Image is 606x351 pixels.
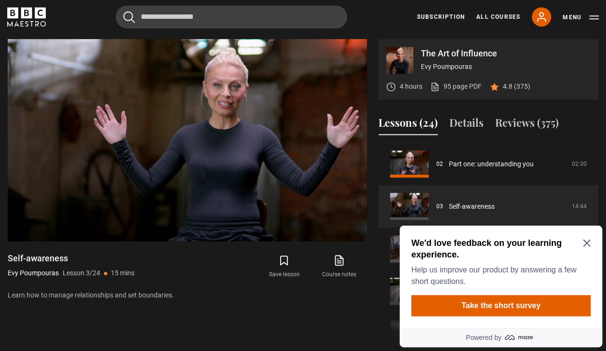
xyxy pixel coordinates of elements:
a: Course notes [312,253,367,281]
svg: BBC Maestro [7,7,46,27]
a: Subscription [417,13,465,21]
p: 15 mins [111,268,135,278]
button: Save lesson [256,253,311,281]
p: Lesson 3/24 [63,268,100,278]
button: Submit the search query [123,11,135,23]
a: Powered by maze [4,106,206,125]
a: 95 page PDF [430,81,482,92]
button: Reviews (375) [495,115,559,135]
button: Toggle navigation [563,13,599,22]
a: Part one: understanding you [449,159,534,169]
p: Evy Poumpouras [8,268,59,278]
p: Evy Poumpouras [421,62,591,72]
button: Details [449,115,484,135]
input: Search [116,5,347,28]
div: Optional study invitation [4,4,206,125]
p: Help us improve our product by answering a few short questions. [15,42,191,66]
video-js: Video Player [8,39,367,241]
p: 4.8 (375) [503,81,530,92]
p: Learn how to manage relationships and set boundaries. [8,290,367,300]
button: Close Maze Prompt [187,17,195,25]
a: All Courses [476,13,520,21]
p: The Art of Influence [421,49,591,58]
button: Take the short survey [15,73,195,94]
h1: Self-awareness [8,253,135,264]
a: Self-awareness [449,202,495,212]
h2: We'd love feedback on your learning experience. [15,15,191,39]
button: Lessons (24) [378,115,438,135]
p: 4 hours [400,81,422,92]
